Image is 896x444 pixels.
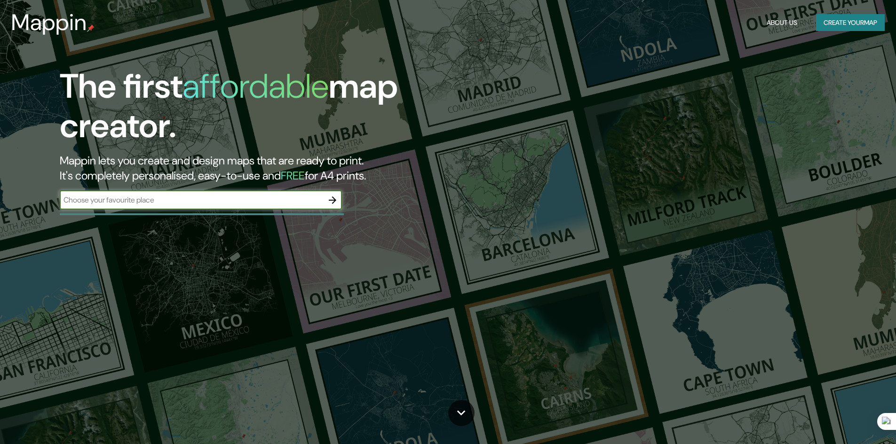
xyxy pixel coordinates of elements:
[763,14,801,31] button: About Us
[87,24,95,32] img: mappin-pin
[182,64,329,108] h1: affordable
[60,153,508,183] h2: Mappin lets you create and design maps that are ready to print. It's completely personalised, eas...
[60,195,323,205] input: Choose your favourite place
[60,67,508,153] h1: The first map creator.
[816,14,885,31] button: Create yourmap
[281,168,305,183] h5: FREE
[11,9,87,36] h3: Mappin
